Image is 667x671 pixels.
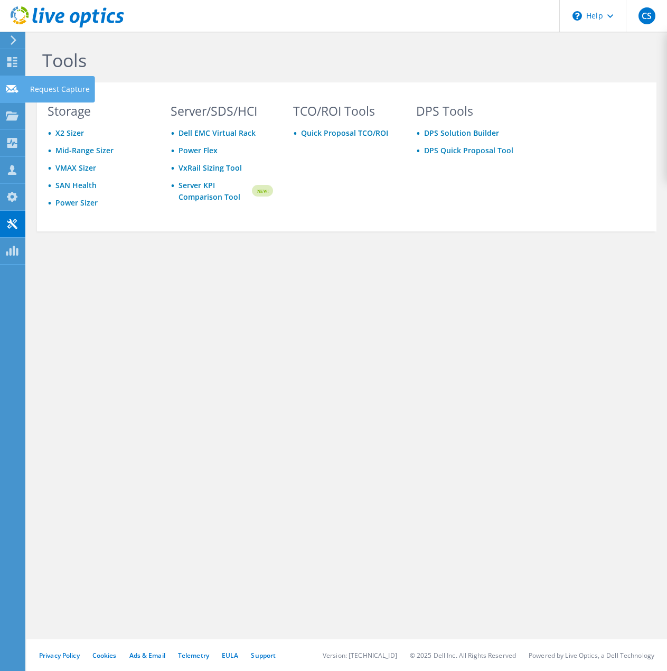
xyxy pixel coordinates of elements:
a: Privacy Policy [39,651,80,660]
svg: \n [572,11,582,21]
a: Cookies [92,651,117,660]
li: © 2025 Dell Inc. All Rights Reserved [410,651,516,660]
div: Request Capture [25,76,95,102]
a: Telemetry [178,651,209,660]
a: Power Sizer [55,198,98,208]
a: DPS Quick Proposal Tool [424,145,513,155]
h3: TCO/ROI Tools [293,105,396,117]
a: VxRail Sizing Tool [179,163,242,173]
li: Version: [TECHNICAL_ID] [323,651,397,660]
a: SAN Health [55,180,97,190]
img: new-badge.svg [250,179,273,203]
h3: DPS Tools [416,105,519,117]
a: Mid-Range Sizer [55,145,114,155]
h3: Server/SDS/HCI [171,105,274,117]
a: Server KPI Comparison Tool [179,180,251,203]
a: Ads & Email [129,651,165,660]
span: CS [638,7,655,24]
a: Dell EMC Virtual Rack [179,128,256,138]
a: X2 Sizer [55,128,84,138]
a: Quick Proposal TCO/ROI [301,128,388,138]
h1: Tools [42,49,646,71]
li: Powered by Live Optics, a Dell Technology [529,651,654,660]
a: Power Flex [179,145,218,155]
a: Support [251,651,276,660]
a: VMAX Sizer [55,163,96,173]
a: EULA [222,651,238,660]
h3: Storage [48,105,151,117]
a: DPS Solution Builder [424,128,499,138]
